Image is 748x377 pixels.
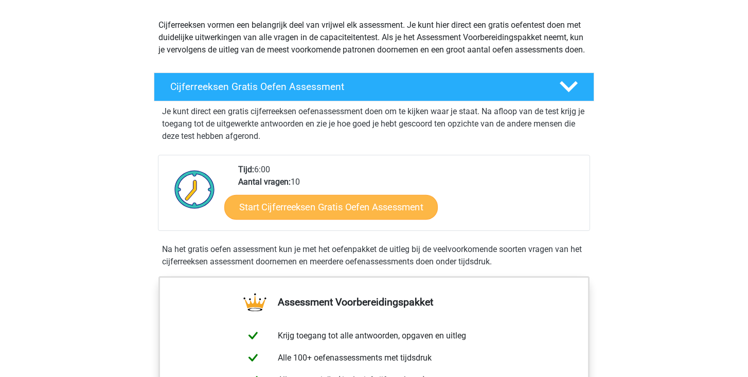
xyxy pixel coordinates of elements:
[238,177,291,187] b: Aantal vragen:
[230,164,589,230] div: 6:00 10
[169,164,221,215] img: Klok
[224,194,438,219] a: Start Cijferreeksen Gratis Oefen Assessment
[158,19,590,56] p: Cijferreeksen vormen een belangrijk deel van vrijwel elk assessment. Je kunt hier direct een grat...
[158,243,590,268] div: Na het gratis oefen assessment kun je met het oefenpakket de uitleg bij de veelvoorkomende soorte...
[170,81,543,93] h4: Cijferreeksen Gratis Oefen Assessment
[150,73,598,101] a: Cijferreeksen Gratis Oefen Assessment
[238,165,254,174] b: Tijd:
[162,105,586,142] p: Je kunt direct een gratis cijferreeksen oefenassessment doen om te kijken waar je staat. Na afloo...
